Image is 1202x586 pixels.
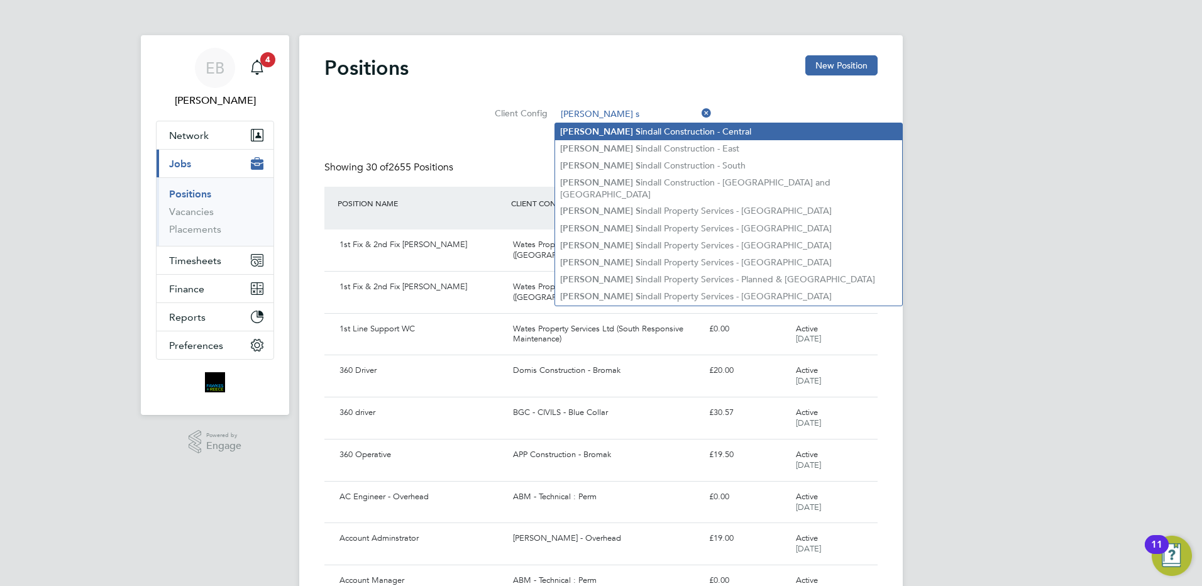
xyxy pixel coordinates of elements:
[636,160,641,171] b: S
[169,206,214,218] a: Vacancies
[796,375,821,386] span: [DATE]
[1151,545,1162,561] div: 11
[156,372,274,392] a: Go to home page
[245,48,270,88] a: 4
[508,319,703,350] div: Wates Property Services Ltd (South Responsive Maintenance)
[157,246,273,274] button: Timesheets
[636,257,641,268] b: S
[260,52,275,67] span: 4
[169,130,209,141] span: Network
[555,220,902,237] li: indall Property Services - [GEOGRAPHIC_DATA]
[169,283,204,295] span: Finance
[555,288,902,305] li: indall Property Services - [GEOGRAPHIC_DATA]
[169,188,211,200] a: Positions
[796,533,818,543] span: Active
[796,333,821,344] span: [DATE]
[555,174,902,202] li: indall Construction - [GEOGRAPHIC_DATA] and [GEOGRAPHIC_DATA]
[157,275,273,302] button: Finance
[508,528,703,549] div: [PERSON_NAME] - Overhead
[491,108,548,119] label: Client Config
[796,460,821,470] span: [DATE]
[704,487,791,507] div: £0.00
[334,445,508,465] div: 360 Operative
[796,575,818,585] span: Active
[169,255,221,267] span: Timesheets
[796,491,818,502] span: Active
[157,150,273,177] button: Jobs
[169,340,223,351] span: Preferences
[560,223,633,234] b: [PERSON_NAME]
[334,192,508,214] div: POSITION NAME
[156,48,274,108] a: EB[PERSON_NAME]
[156,93,274,108] span: Ellie Bowen
[636,240,641,251] b: S
[324,55,409,80] h2: Positions
[189,430,242,454] a: Powered byEngage
[636,143,641,154] b: S
[636,274,641,285] b: S
[366,161,389,174] span: 30 of
[508,402,703,423] div: BGC - CIVILS - Blue Collar
[366,161,453,174] span: 2655 Positions
[560,177,633,188] b: [PERSON_NAME]
[555,254,902,271] li: indall Property Services - [GEOGRAPHIC_DATA]
[334,360,508,381] div: 360 Driver
[157,303,273,331] button: Reports
[805,55,878,75] button: New Position
[796,502,821,512] span: [DATE]
[636,177,641,188] b: S
[560,274,633,285] b: [PERSON_NAME]
[334,235,508,255] div: 1st Fix & 2nd Fix [PERSON_NAME]
[206,430,241,441] span: Powered by
[704,445,791,465] div: £19.50
[169,158,191,170] span: Jobs
[169,223,221,235] a: Placements
[636,223,641,234] b: S
[508,192,703,214] div: CLIENT CONFIG
[560,206,633,216] b: [PERSON_NAME]
[704,360,791,381] div: £20.00
[334,319,508,340] div: 1st Line Support WC
[169,311,206,323] span: Reports
[157,121,273,149] button: Network
[560,257,633,268] b: [PERSON_NAME]
[157,331,273,359] button: Preferences
[636,291,641,302] b: S
[555,157,902,174] li: indall Construction - South
[205,372,225,392] img: bromak-logo-retina.png
[324,161,456,174] div: Showing
[206,441,241,451] span: Engage
[704,319,791,340] div: £0.00
[704,528,791,549] div: £19.00
[555,271,902,288] li: indall Property Services - Planned & [GEOGRAPHIC_DATA]
[334,402,508,423] div: 360 driver
[704,402,791,423] div: £30.57
[560,160,633,171] b: [PERSON_NAME]
[560,291,633,302] b: [PERSON_NAME]
[796,323,818,334] span: Active
[157,177,273,246] div: Jobs
[636,206,641,216] b: S
[560,126,633,137] b: [PERSON_NAME]
[508,277,703,308] div: Wates Property Services Ltd ([GEOGRAPHIC_DATA])
[555,140,902,157] li: indall Construction - East
[555,237,902,254] li: indall Property Services - [GEOGRAPHIC_DATA]
[796,543,821,554] span: [DATE]
[796,407,818,417] span: Active
[560,240,633,251] b: [PERSON_NAME]
[796,365,818,375] span: Active
[508,445,703,465] div: APP Construction - Bromak
[555,202,902,219] li: indall Property Services - [GEOGRAPHIC_DATA]
[1152,536,1192,576] button: Open Resource Center, 11 new notifications
[334,277,508,297] div: 1st Fix & 2nd Fix [PERSON_NAME]
[555,123,902,140] li: indall Construction - Central
[796,449,818,460] span: Active
[141,35,289,415] nav: Main navigation
[556,106,712,123] input: Search for...
[206,60,224,76] span: EB
[508,487,703,507] div: ABM - Technical : Perm
[334,528,508,549] div: Account Adminstrator
[508,360,703,381] div: Domis Construction - Bromak
[334,487,508,507] div: AC Engineer - Overhead
[636,126,641,137] b: S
